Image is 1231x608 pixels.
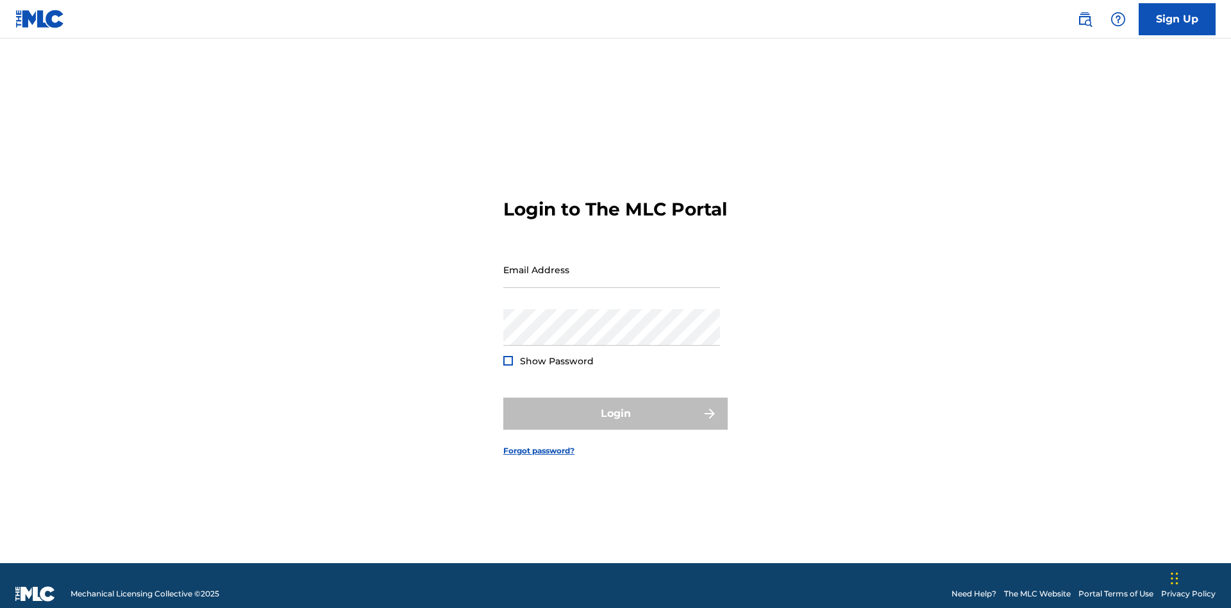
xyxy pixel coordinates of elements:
[1171,559,1178,598] div: Drag
[1161,588,1216,600] a: Privacy Policy
[1077,12,1093,27] img: search
[503,198,727,221] h3: Login to The MLC Portal
[951,588,996,600] a: Need Help?
[1105,6,1131,32] div: Help
[503,445,574,457] a: Forgot password?
[1072,6,1098,32] a: Public Search
[1078,588,1153,600] a: Portal Terms of Use
[520,355,594,367] span: Show Password
[1004,588,1071,600] a: The MLC Website
[71,588,219,600] span: Mechanical Licensing Collective © 2025
[15,586,55,602] img: logo
[15,10,65,28] img: MLC Logo
[1167,546,1231,608] iframe: Chat Widget
[1139,3,1216,35] a: Sign Up
[1110,12,1126,27] img: help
